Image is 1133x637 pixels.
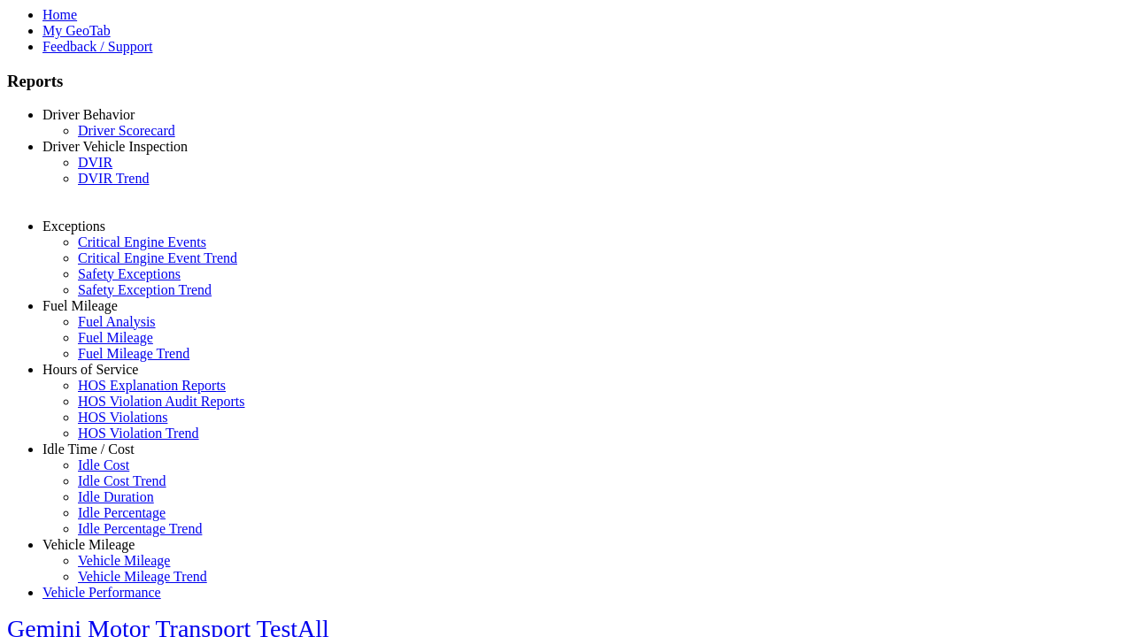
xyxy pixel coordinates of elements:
a: DVIR [78,155,112,170]
a: Hours of Service [42,362,138,377]
a: Driver Behavior [42,107,135,122]
a: Idle Percentage Trend [78,521,202,536]
a: Safety Exception Trend [78,282,212,297]
a: Driver Scorecard [78,123,175,138]
a: Idle Duration [78,489,154,504]
a: Idle Cost Trend [78,473,166,488]
a: DVIR Trend [78,171,149,186]
a: Idle Percentage [78,505,166,520]
a: HOS Violations [78,410,167,425]
a: Fuel Mileage [42,298,118,313]
a: Idle Time / Cost [42,441,135,457]
a: Safety Exceptions [78,266,181,281]
a: HOS Explanation Reports [78,378,226,393]
a: HOS Violation Trend [78,426,199,441]
a: Vehicle Mileage [42,537,135,552]
a: Vehicle Mileage Trend [78,569,207,584]
a: Fuel Mileage Trend [78,346,189,361]
a: Fuel Mileage [78,330,153,345]
a: Home [42,7,77,22]
a: Critical Engine Event Trend [78,250,237,265]
a: Critical Engine Events [78,234,206,249]
h3: Reports [7,72,1126,91]
a: HOS Violation Audit Reports [78,394,245,409]
a: Vehicle Mileage [78,553,170,568]
a: Fuel Analysis [78,314,156,329]
a: Feedback / Support [42,39,152,54]
a: Driver Vehicle Inspection [42,139,188,154]
a: Idle Cost [78,457,129,472]
a: My GeoTab [42,23,111,38]
a: Exceptions [42,219,105,234]
a: Vehicle Performance [42,585,161,600]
